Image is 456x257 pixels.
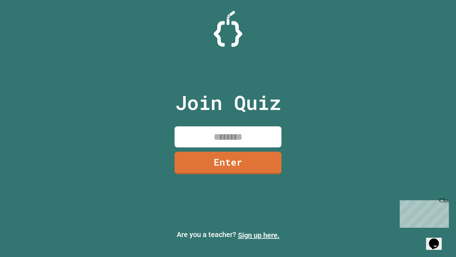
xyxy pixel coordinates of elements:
div: Chat with us now!Close [3,3,49,45]
p: Are you a teacher? [6,229,450,241]
iframe: chat widget [397,197,449,228]
a: Sign up here. [238,231,280,240]
a: Enter [175,152,281,174]
iframe: chat widget [426,228,449,250]
img: Logo.svg [214,11,242,47]
p: Join Quiz [175,88,281,117]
